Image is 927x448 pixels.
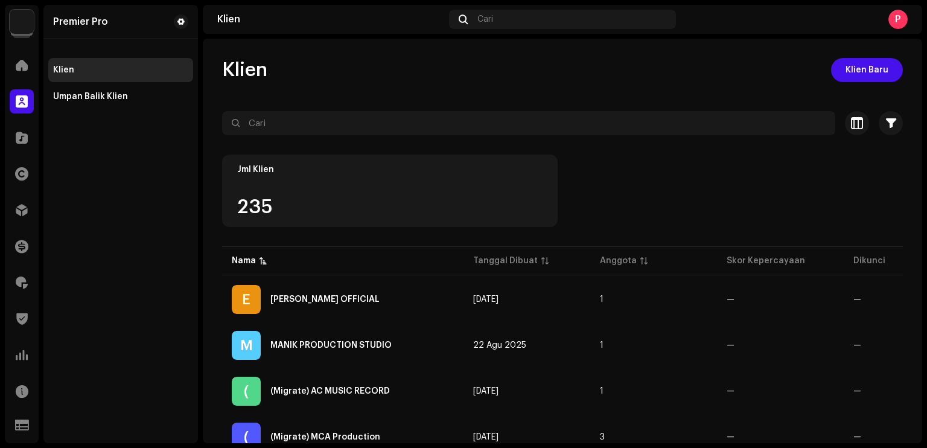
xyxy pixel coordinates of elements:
[888,10,908,29] div: P
[48,85,193,109] re-m-nav-item: Umpan Balik Klien
[270,433,380,441] div: (Migrate) MCA Production
[727,433,834,441] re-a-table-badge: —
[473,387,499,395] span: 22 Feb 2023
[600,433,605,441] span: 3
[727,295,834,304] re-a-table-badge: —
[270,341,392,350] div: MANIK PRODUCTION STUDIO
[477,14,493,24] span: Cari
[473,295,499,304] span: 22 Jul 2025
[53,17,108,27] div: Premier Pro
[53,92,128,101] div: Umpan Balik Klien
[846,58,888,82] span: Klien Baru
[473,255,538,267] div: Tanggal Dibuat
[232,331,261,360] div: M
[232,377,261,406] div: (
[10,10,34,34] img: 64f15ab7-a28a-4bb5-a164-82594ec98160
[600,295,604,304] span: 1
[473,341,526,350] span: 22 Agu 2025
[727,341,834,350] re-a-table-badge: —
[600,255,637,267] div: Anggota
[473,433,499,441] span: 20 Feb 2023
[600,341,604,350] span: 1
[831,58,903,82] button: Klien Baru
[222,155,558,227] re-o-card-value: Jml Klien
[600,387,604,395] span: 1
[270,295,380,304] div: EARNEY JOHAN OFFICIAL
[48,58,193,82] re-m-nav-item: Klien
[53,65,74,75] div: Klien
[222,58,267,82] span: Klien
[270,387,390,395] div: (Migrate) AC MUSIC RECORD
[237,165,543,174] div: Jml Klien
[232,285,261,314] div: E
[217,14,444,24] div: Klien
[232,255,256,267] div: Nama
[727,387,834,395] re-a-table-badge: —
[222,111,835,135] input: Cari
